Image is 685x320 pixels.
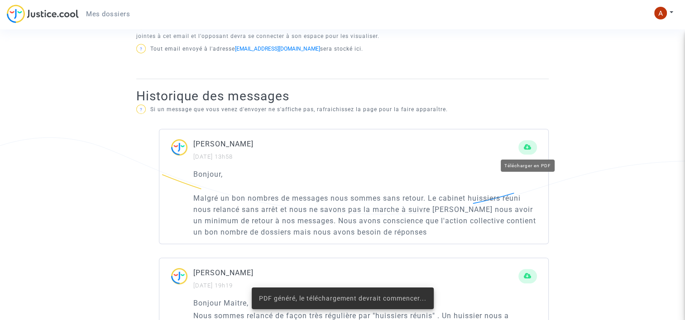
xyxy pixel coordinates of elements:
[654,7,667,19] img: ACg8ocK72qc1zWCYlwwWXcpLwPkirxhVgO19Wun7v3BE0Go7=s96-c
[7,5,79,23] img: jc-logo.svg
[79,7,137,21] a: Mes dossiers
[136,88,549,104] h2: Historique des messages
[193,153,233,160] small: [DATE] 13h58
[193,282,233,289] small: [DATE] 19h19
[193,193,537,238] p: Malgré un bon nombres de messages nous sommes sans retour. Le cabinet huissiers réuni nous relanc...
[171,267,193,290] img: ...
[193,267,518,278] p: [PERSON_NAME]
[136,19,549,42] p: Ce message sera envoyé par email aux interlocuteurs de ce canal. Si les pièces jointes dépassent ...
[171,138,193,161] img: ...
[140,47,143,52] span: ?
[193,169,537,180] p: Bonjour,
[136,43,549,55] p: Tout email envoyé à l'adresse sera stocké ici.
[136,104,549,115] p: Si un message que vous venez d'envoyer ne s'affiche pas, rafraichissez la page pour la faire appa...
[193,138,518,150] p: [PERSON_NAME]
[193,297,537,309] p: Bonjour Maitre,
[140,107,143,112] span: ?
[235,46,320,52] a: [EMAIL_ADDRESS][DOMAIN_NAME]
[86,10,130,18] span: Mes dossiers
[259,294,426,303] span: PDF généré, le téléchargement devrait commencer...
